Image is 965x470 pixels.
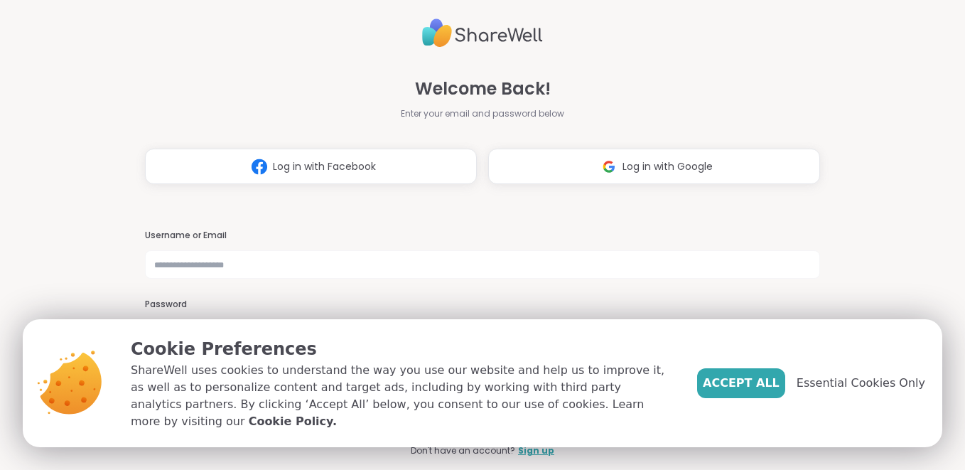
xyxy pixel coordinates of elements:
[246,154,273,180] img: ShareWell Logomark
[595,154,622,180] img: ShareWell Logomark
[145,299,821,311] h3: Password
[697,368,785,398] button: Accept All
[622,159,713,174] span: Log in with Google
[488,149,820,184] button: Log in with Google
[131,362,674,430] p: ShareWell uses cookies to understand the way you use our website and help us to improve it, as we...
[249,413,337,430] a: Cookie Policy.
[411,444,515,457] span: Don't have an account?
[401,107,564,120] span: Enter your email and password below
[273,159,376,174] span: Log in with Facebook
[422,13,543,53] img: ShareWell Logo
[703,375,780,392] span: Accept All
[415,76,551,102] span: Welcome Back!
[131,336,674,362] p: Cookie Preferences
[145,230,821,242] h3: Username or Email
[797,375,925,392] span: Essential Cookies Only
[145,149,477,184] button: Log in with Facebook
[518,444,554,457] a: Sign up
